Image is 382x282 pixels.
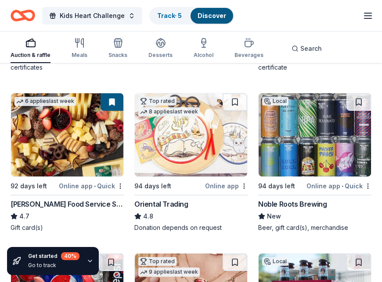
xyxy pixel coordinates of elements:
[134,223,248,232] div: Donation depends on request
[11,54,124,72] div: Two in-home wine sampling gift certificates
[259,93,371,176] img: Image for Noble Roots Brewing
[134,199,188,209] div: Oriental Trading
[234,52,263,59] div: Beverages
[134,93,248,232] a: Image for Oriental TradingTop rated8 applieslast week94 days leftOnline appOriental Trading4.8Don...
[198,12,226,19] a: Discover
[138,257,177,266] div: Top rated
[19,211,29,222] span: 4.7
[258,54,371,72] div: Beer, merchandise or glassware, gift certificate
[11,93,124,232] a: Image for Gordon Food Service Store6 applieslast week92 days leftOnline app•Quick[PERSON_NAME] Fo...
[138,107,200,116] div: 8 applies last week
[194,52,213,59] div: Alcohol
[11,93,123,176] img: Image for Gordon Food Service Store
[300,43,322,54] span: Search
[138,268,200,277] div: 9 applies last week
[342,183,343,190] span: •
[28,262,79,269] div: Go to track
[108,52,127,59] div: Snacks
[258,223,371,232] div: Beer, gift card(s), merchandise
[94,183,96,190] span: •
[11,5,35,26] a: Home
[149,7,234,25] button: Track· 5Discover
[138,97,177,106] div: Top rated
[11,52,50,59] div: Auction & raffle
[72,52,87,59] div: Meals
[205,180,248,191] div: Online app
[14,97,76,106] div: 6 applies last week
[262,257,288,266] div: Local
[267,211,281,222] span: New
[72,34,87,63] button: Meals
[28,252,79,260] div: Get started
[11,34,50,63] button: Auction & raffle
[59,180,124,191] div: Online app Quick
[258,199,327,209] div: Noble Roots Brewing
[148,52,173,59] div: Desserts
[108,34,127,63] button: Snacks
[262,97,288,106] div: Local
[135,93,247,176] img: Image for Oriental Trading
[143,211,153,222] span: 4.8
[234,34,263,63] button: Beverages
[60,11,125,21] span: Kids Heart Challenge
[258,181,295,191] div: 94 days left
[11,181,47,191] div: 92 days left
[42,7,142,25] button: Kids Heart Challenge
[306,180,371,191] div: Online app Quick
[157,12,182,19] a: Track· 5
[148,34,173,63] button: Desserts
[134,181,171,191] div: 94 days left
[194,34,213,63] button: Alcohol
[11,199,124,209] div: [PERSON_NAME] Food Service Store
[285,40,329,57] button: Search
[61,252,79,260] div: 40 %
[258,93,371,232] a: Image for Noble Roots BrewingLocal94 days leftOnline app•QuickNoble Roots BrewingNewBeer, gift ca...
[11,223,124,232] div: Gift card(s)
